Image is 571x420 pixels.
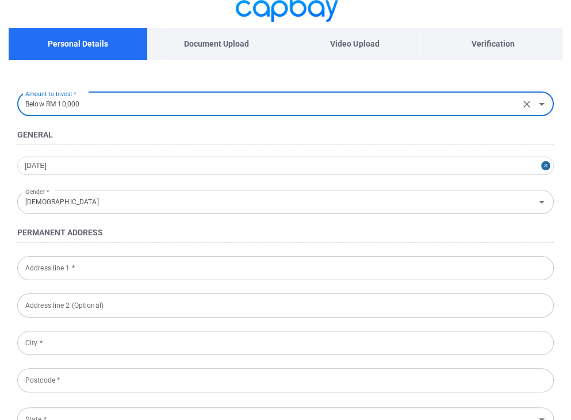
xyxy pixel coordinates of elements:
[541,156,554,175] button: Close
[48,37,108,50] p: Personal Details
[17,128,554,142] h4: General
[25,184,49,199] label: Gender *
[534,194,550,210] button: Open
[519,96,535,112] button: Clear
[534,96,550,112] button: Open
[330,37,379,50] p: Video Upload
[17,226,554,239] h4: Permanent Address
[184,37,249,50] p: Document Upload
[17,156,554,175] input: Date Of Birth *
[25,86,76,101] label: Amount to Invest *
[472,37,515,50] p: Verification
